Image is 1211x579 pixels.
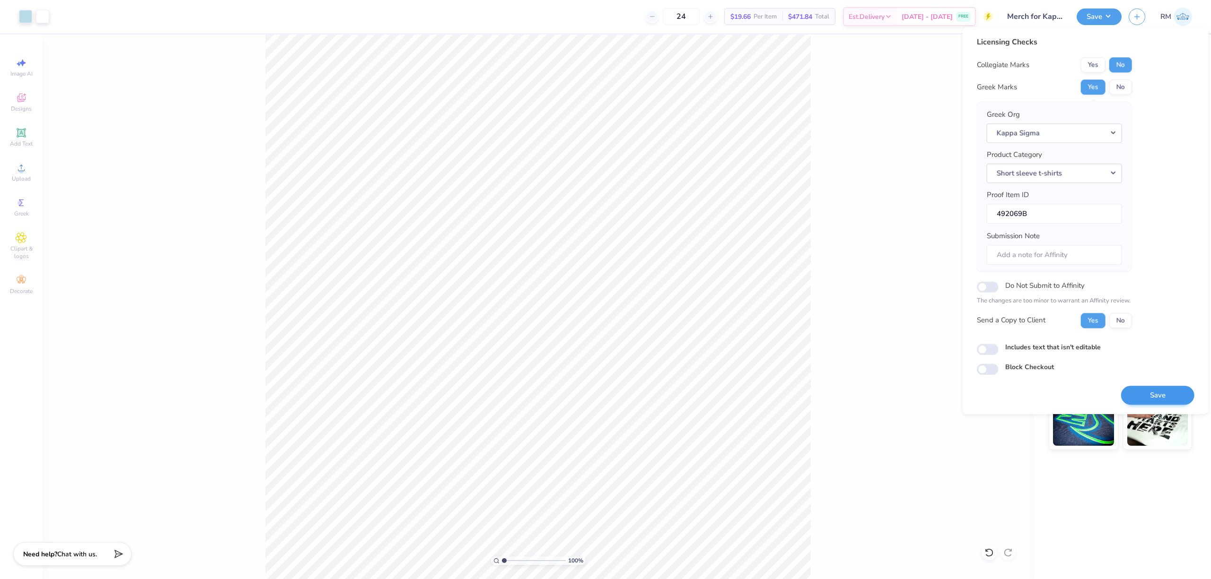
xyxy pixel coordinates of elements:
span: Designs [11,105,32,112]
input: – – [663,8,700,25]
span: RM [1160,11,1171,22]
button: No [1109,79,1132,95]
span: $471.84 [788,12,812,22]
span: 100 % [568,556,583,565]
label: Greek Org [987,109,1020,120]
button: Yes [1081,57,1106,72]
button: Short sleeve t-shirts [987,164,1122,183]
label: Do Not Submit to Affinity [1005,279,1085,292]
button: No [1109,57,1132,72]
span: Chat with us. [57,550,97,559]
button: Yes [1081,313,1106,328]
label: Block Checkout [1005,362,1054,372]
input: Untitled Design [1000,7,1070,26]
span: Decorate [10,287,33,295]
label: Includes text that isn't editable [1005,342,1101,352]
label: Submission Note [987,231,1040,242]
div: Greek Marks [977,82,1017,93]
span: Per Item [754,12,777,22]
button: Yes [1081,79,1106,95]
a: RM [1160,8,1192,26]
span: Clipart & logos [5,245,38,260]
span: [DATE] - [DATE] [902,12,953,22]
div: Licensing Checks [977,36,1132,48]
img: Water based Ink [1127,398,1188,446]
strong: Need help? [23,550,57,559]
img: Ronald Manipon [1174,8,1192,26]
span: Total [815,12,829,22]
span: Image AI [10,70,33,78]
span: Greek [14,210,29,217]
button: Save [1121,386,1194,405]
label: Product Category [987,149,1042,160]
img: Glow in the Dark Ink [1053,398,1114,446]
button: Kappa Sigma [987,123,1122,143]
button: No [1109,313,1132,328]
span: $19.66 [730,12,751,22]
span: Est. Delivery [849,12,885,22]
div: Collegiate Marks [977,60,1029,70]
button: Save [1077,9,1122,25]
span: Add Text [10,140,33,147]
span: FREE [958,13,968,20]
span: Upload [12,175,31,182]
input: Add a note for Affinity [987,245,1122,265]
label: Proof Item ID [987,190,1029,200]
div: Send a Copy to Client [977,315,1045,326]
p: The changes are too minor to warrant an Affinity review. [977,296,1132,306]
